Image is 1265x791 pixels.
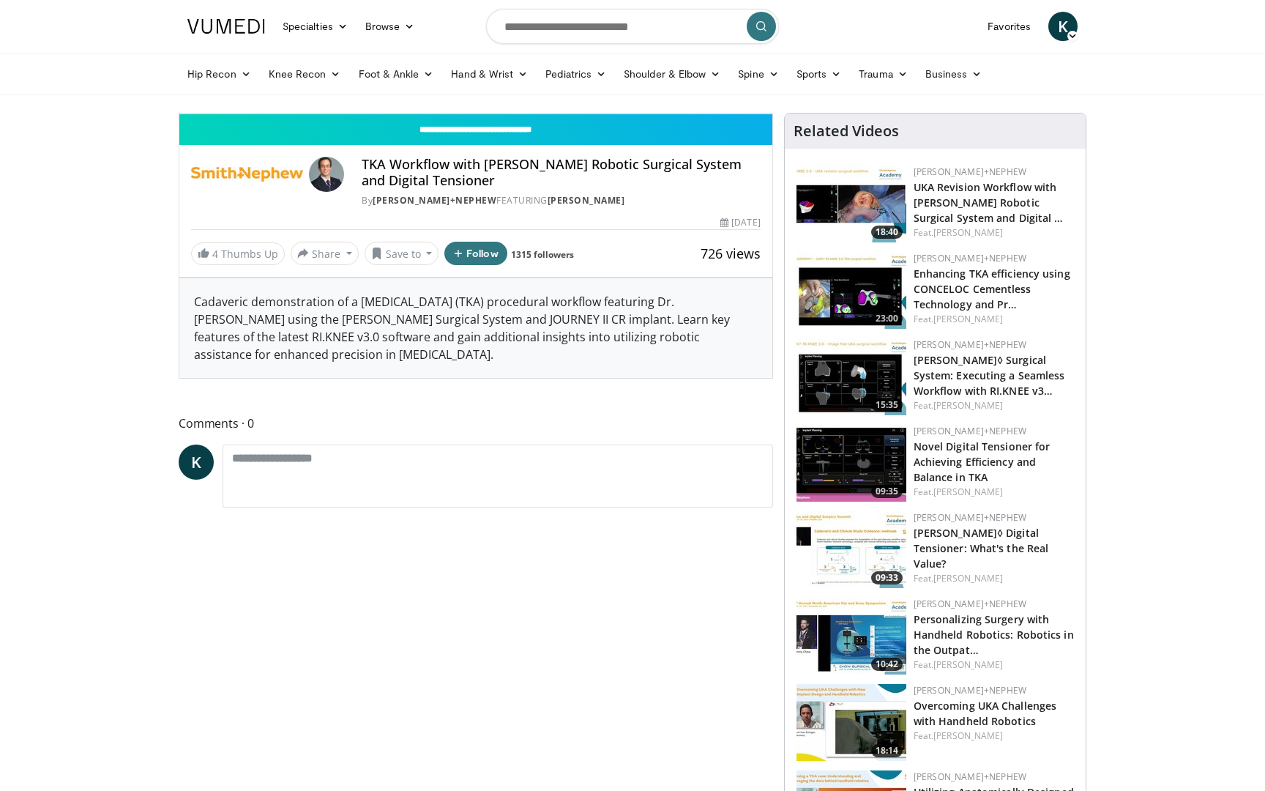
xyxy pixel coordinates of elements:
[796,338,906,415] a: 15:35
[796,252,906,329] img: cad15a82-7a4e-4d99-8f10-ac9ee335d8e8.150x105_q85_crop-smart_upscale.jpg
[914,598,1026,610] a: [PERSON_NAME]+Nephew
[933,729,1003,742] a: [PERSON_NAME]
[914,425,1026,437] a: [PERSON_NAME]+Nephew
[914,399,1074,412] div: Feat.
[933,658,1003,671] a: [PERSON_NAME]
[796,598,906,675] img: d599d688-3a86-4827-b8cb-f88a5be2a928.150x105_q85_crop-smart_upscale.jpg
[979,12,1040,41] a: Favorites
[914,526,1049,571] a: [PERSON_NAME]◊ Digital Tensioner: What's the Real Value?
[914,166,1026,178] a: [PERSON_NAME]+Nephew
[365,242,439,265] button: Save to
[933,226,1003,239] a: [PERSON_NAME]
[914,439,1051,484] a: Novel Digital Tensioner for Achieving Efficiency and Balance in TKA
[212,247,218,261] span: 4
[309,157,344,192] img: Avatar
[914,313,1074,326] div: Feat.
[850,59,917,89] a: Trauma
[486,9,779,44] input: Search topics, interventions
[914,699,1057,728] a: Overcoming UKA Challenges with Handheld Robotics
[914,267,1070,311] a: Enhancing TKA efficiency using CONCELOC Cementless Technology and Pr…
[191,242,285,265] a: 4 Thumbs Up
[373,194,496,207] a: [PERSON_NAME]+Nephew
[796,511,906,588] img: 72f8c4c6-2ed0-4097-a262-5c97cbbe0685.150x105_q85_crop-smart_upscale.jpg
[511,248,574,261] a: 1315 followers
[548,194,625,207] a: [PERSON_NAME]
[914,353,1065,398] a: [PERSON_NAME]◊ Surgical System: Executing a Seamless Workflow with RI.KNEE v3…
[933,313,1003,325] a: [PERSON_NAME]
[796,166,906,242] img: 02205603-5ba6-4c11-9b25-5721b1ef82fa.150x105_q85_crop-smart_upscale.jpg
[274,12,357,41] a: Specialties
[871,312,903,325] span: 23:00
[701,245,761,262] span: 726 views
[788,59,851,89] a: Sports
[796,252,906,329] a: 23:00
[729,59,787,89] a: Spine
[179,278,772,378] div: Cadaveric demonstration of a [MEDICAL_DATA] (TKA) procedural workflow featuring Dr. [PERSON_NAME]...
[914,770,1026,783] a: [PERSON_NAME]+Nephew
[537,59,615,89] a: Pediatrics
[917,59,991,89] a: Business
[796,425,906,502] img: 6906a9b6-27f2-4396-b1b2-551f54defe1e.150x105_q85_crop-smart_upscale.jpg
[871,485,903,498] span: 09:35
[914,684,1026,697] a: [PERSON_NAME]+Nephew
[933,399,1003,412] a: [PERSON_NAME]
[179,414,773,433] span: Comments 0
[933,572,1003,584] a: [PERSON_NAME]
[871,398,903,412] span: 15:35
[179,59,260,89] a: Hip Recon
[796,684,906,761] img: 36f118e5-c61b-4330-8c9d-ae9350111982.150x105_q85_crop-smart_upscale.jpg
[933,486,1003,498] a: [PERSON_NAME]
[442,59,537,89] a: Hand & Wrist
[1048,12,1078,41] a: K
[179,445,214,480] a: K
[720,216,760,229] div: [DATE]
[350,59,443,89] a: Foot & Ankle
[914,338,1026,351] a: [PERSON_NAME]+Nephew
[914,511,1026,524] a: [PERSON_NAME]+Nephew
[914,180,1064,225] a: UKA Revision Workflow with [PERSON_NAME] Robotic Surgical System and Digital …
[187,19,265,34] img: VuMedi Logo
[796,684,906,761] a: 18:14
[914,252,1026,264] a: [PERSON_NAME]+Nephew
[794,122,899,140] h4: Related Videos
[796,511,906,588] a: 09:33
[871,571,903,584] span: 09:33
[362,157,760,188] h4: TKA Workflow with [PERSON_NAME] Robotic Surgical System and Digital Tensioner
[357,12,424,41] a: Browse
[914,658,1074,672] div: Feat.
[914,729,1074,743] div: Feat.
[914,486,1074,499] div: Feat.
[914,612,1074,657] a: Personalizing Surgery with Handheld Robotics: Robotics in the Outpat…
[796,425,906,502] a: 09:35
[291,242,359,265] button: Share
[914,572,1074,585] div: Feat.
[796,338,906,415] img: 50c97ff3-26b0-43aa-adeb-5f1249a916fc.150x105_q85_crop-smart_upscale.jpg
[871,744,903,757] span: 18:14
[615,59,729,89] a: Shoulder & Elbow
[191,157,303,192] img: Smith+Nephew
[260,59,350,89] a: Knee Recon
[796,598,906,675] a: 10:42
[444,242,507,265] button: Follow
[871,226,903,239] span: 18:40
[796,166,906,242] a: 18:40
[362,194,760,207] div: By FEATURING
[179,114,772,114] video-js: Video Player
[871,658,903,671] span: 10:42
[914,226,1074,239] div: Feat.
